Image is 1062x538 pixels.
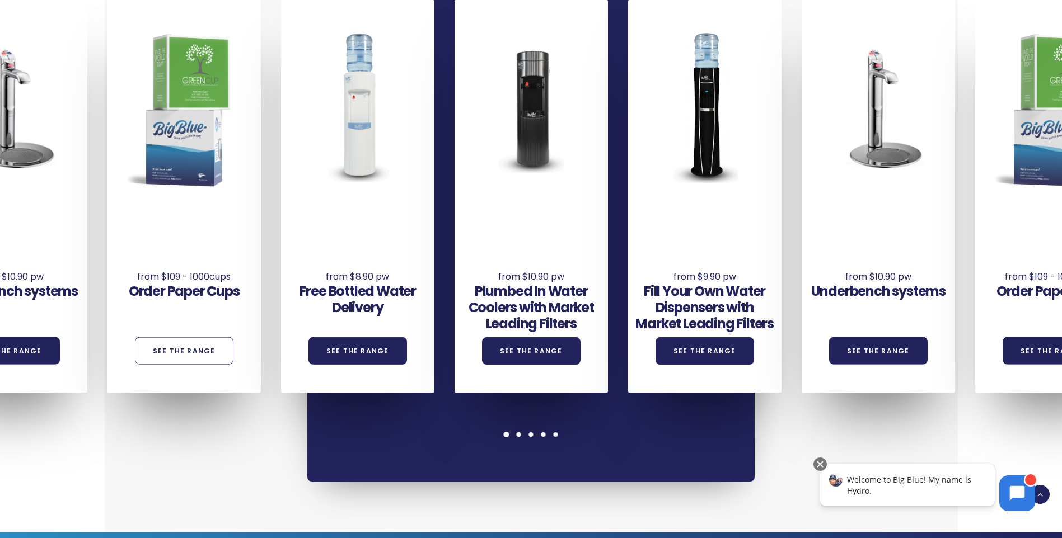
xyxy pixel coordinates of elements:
[129,282,240,300] a: Order Paper Cups
[308,337,407,365] a: See the Range
[811,282,946,300] a: Underbench systems
[656,337,754,365] a: See the Range
[300,282,416,317] a: Free Bottled Water Delivery
[829,337,928,365] a: See the Range
[482,337,581,365] a: See the Range
[808,455,1046,522] iframe: Chatbot
[469,282,594,333] a: Plumbed In Water Coolers with Market Leading Filters
[635,282,774,333] a: Fill Your Own Water Dispensers with Market Leading Filters
[135,337,233,365] a: See the Range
